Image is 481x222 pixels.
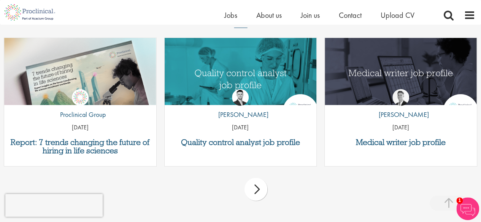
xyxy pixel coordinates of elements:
[54,89,106,123] a: Proclinical Group Proclinical Group
[256,10,282,20] a: About us
[165,38,317,105] a: Link to a post
[72,89,89,106] img: Proclinical Group
[373,110,429,120] p: [PERSON_NAME]
[4,38,156,123] img: Proclinical: Life sciences hiring trends report 2025
[8,138,152,155] a: Report: 7 trends changing the future of hiring in life sciences
[392,89,409,106] img: George Watson
[325,38,477,117] img: Medical writer job profile
[224,10,237,20] a: Jobs
[244,178,267,201] div: next
[456,197,463,204] span: 1
[168,138,313,146] a: Quality control analyst job profile
[54,110,106,120] p: Proclinical Group
[456,197,479,220] img: Chatbot
[4,123,156,132] p: [DATE]
[373,89,429,123] a: George Watson [PERSON_NAME]
[329,138,473,146] a: Medical writer job profile
[165,123,317,132] p: [DATE]
[381,10,414,20] a: Upload CV
[325,38,477,105] a: Link to a post
[4,38,156,105] a: Link to a post
[325,123,477,132] p: [DATE]
[232,89,249,106] img: Joshua Godden
[213,89,268,123] a: Joshua Godden [PERSON_NAME]
[301,10,320,20] a: Join us
[213,110,268,120] p: [PERSON_NAME]
[165,38,317,117] img: quality control analyst job profile
[339,10,362,20] a: Contact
